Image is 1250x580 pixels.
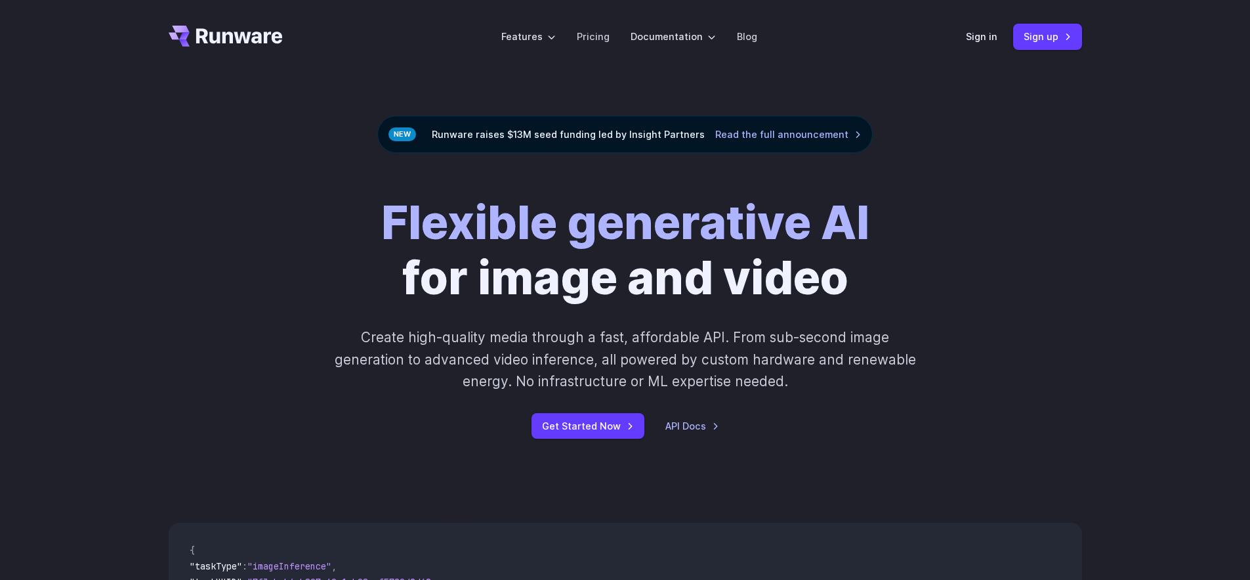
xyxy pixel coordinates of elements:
span: : [242,560,247,572]
label: Documentation [631,29,716,44]
a: API Docs [665,418,719,434]
a: Sign in [966,29,997,44]
a: Pricing [577,29,610,44]
span: , [331,560,337,572]
a: Blog [737,29,757,44]
strong: Flexible generative AI [381,194,869,250]
a: Sign up [1013,24,1082,49]
div: Runware raises $13M seed funding led by Insight Partners [377,116,873,153]
p: Create high-quality media through a fast, affordable API. From sub-second image generation to adv... [333,326,917,392]
a: Read the full announcement [715,127,862,142]
h1: for image and video [381,195,869,305]
span: "imageInference" [247,560,331,572]
a: Get Started Now [531,413,644,439]
span: "taskType" [190,560,242,572]
span: { [190,545,195,556]
label: Features [501,29,556,44]
a: Go to / [169,26,283,47]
